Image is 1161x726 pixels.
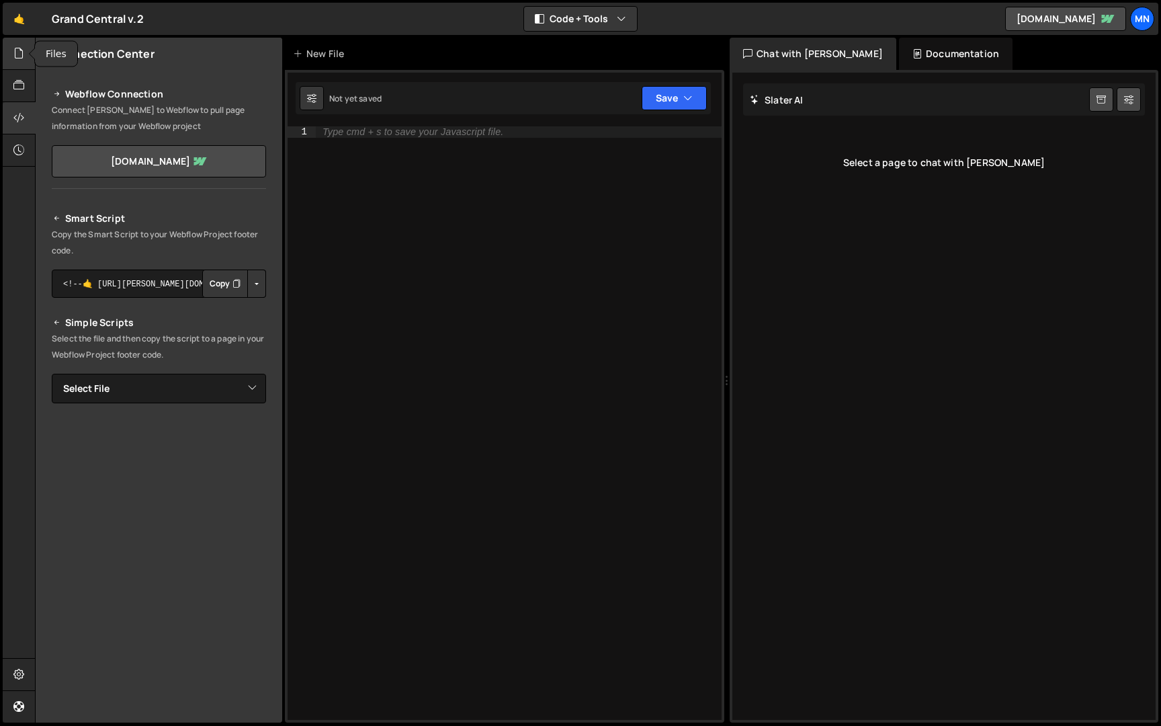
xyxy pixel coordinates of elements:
button: Copy [202,270,248,298]
div: 1 [288,126,316,138]
div: Documentation [899,38,1013,70]
div: Type cmd + s to save your Javascript file. [322,127,503,137]
div: Button group with nested dropdown [202,270,266,298]
h2: Slater AI [750,93,804,106]
h2: Webflow Connection [52,86,266,102]
div: Select a page to chat with [PERSON_NAME] [743,136,1145,190]
h2: Smart Script [52,210,266,227]
button: Code + Tools [524,7,637,31]
p: Select the file and then copy the script to a page in your Webflow Project footer code. [52,331,266,363]
iframe: YouTube video player [52,426,267,547]
iframe: YouTube video player [52,555,267,676]
textarea: <!--🤙 [URL][PERSON_NAME][DOMAIN_NAME]> <script>document.addEventListener("DOMContentLoaded", func... [52,270,266,298]
a: MN [1130,7,1154,31]
p: Copy the Smart Script to your Webflow Project footer code. [52,227,266,259]
a: 🤙 [3,3,36,35]
div: Grand Central v.2 [52,11,144,27]
div: Files [35,42,77,67]
div: New File [293,47,349,61]
h2: Simple Scripts [52,315,266,331]
p: Connect [PERSON_NAME] to Webflow to pull page information from your Webflow project [52,102,266,134]
a: [DOMAIN_NAME] [52,145,266,177]
div: Not yet saved [329,93,382,104]
div: Chat with [PERSON_NAME] [730,38,896,70]
h2: Connection Center [52,46,155,61]
button: Save [642,86,707,110]
a: [DOMAIN_NAME] [1005,7,1126,31]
